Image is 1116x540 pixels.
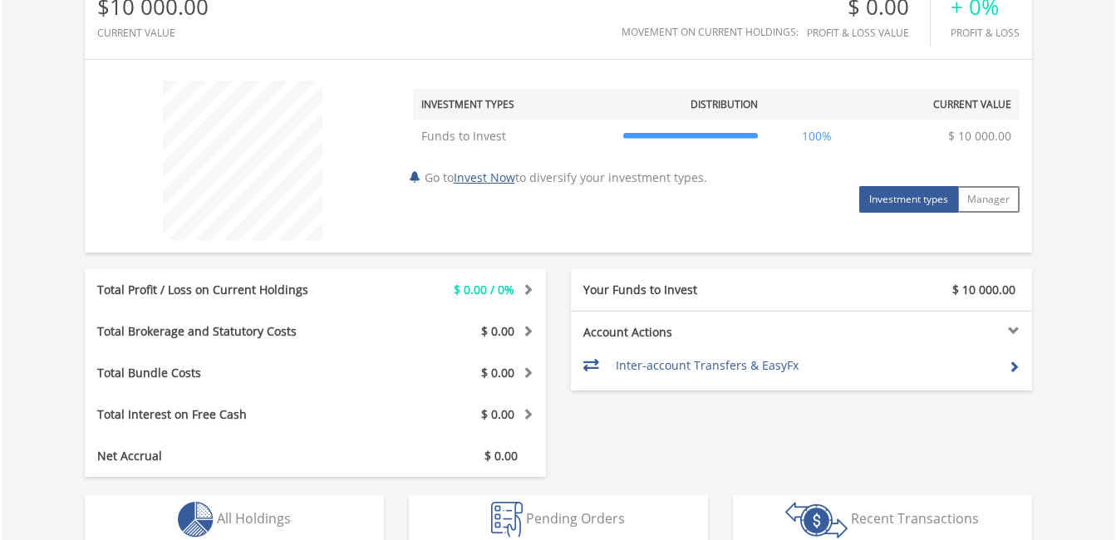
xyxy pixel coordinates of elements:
span: $ 0.00 / 0% [454,282,514,297]
img: transactions-zar-wht.png [785,502,848,538]
td: Inter-account Transfers & EasyFx [616,353,996,378]
div: Total Interest on Free Cash [85,406,354,423]
span: $ 0.00 [481,323,514,339]
div: Total Bundle Costs [85,365,354,381]
div: Profit & Loss Value [807,27,930,38]
span: All Holdings [217,509,291,528]
div: Net Accrual [85,448,354,464]
span: $ 10 000.00 [952,282,1015,297]
span: $ 0.00 [481,365,514,380]
span: Recent Transactions [851,509,979,528]
div: Go to to diversify your investment types. [401,72,1032,213]
span: $ 0.00 [484,448,518,464]
td: 100% [766,120,868,153]
img: pending_instructions-wht.png [491,502,523,538]
div: Distribution [691,97,758,111]
span: Pending Orders [526,509,625,528]
div: Account Actions [571,324,802,341]
td: Funds to Invest [413,120,615,153]
div: Total Profit / Loss on Current Holdings [85,282,354,298]
button: Investment types [859,186,958,213]
div: Movement on Current Holdings: [622,27,799,37]
div: Total Brokerage and Statutory Costs [85,323,354,340]
div: Your Funds to Invest [571,282,802,298]
th: Current Value [868,89,1020,120]
a: Invest Now [454,169,515,185]
div: Profit & Loss [951,27,1020,38]
td: $ 10 000.00 [940,120,1020,153]
th: Investment Types [413,89,615,120]
button: Manager [957,186,1020,213]
img: holdings-wht.png [178,502,214,538]
span: $ 0.00 [481,406,514,422]
div: CURRENT VALUE [97,27,209,38]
